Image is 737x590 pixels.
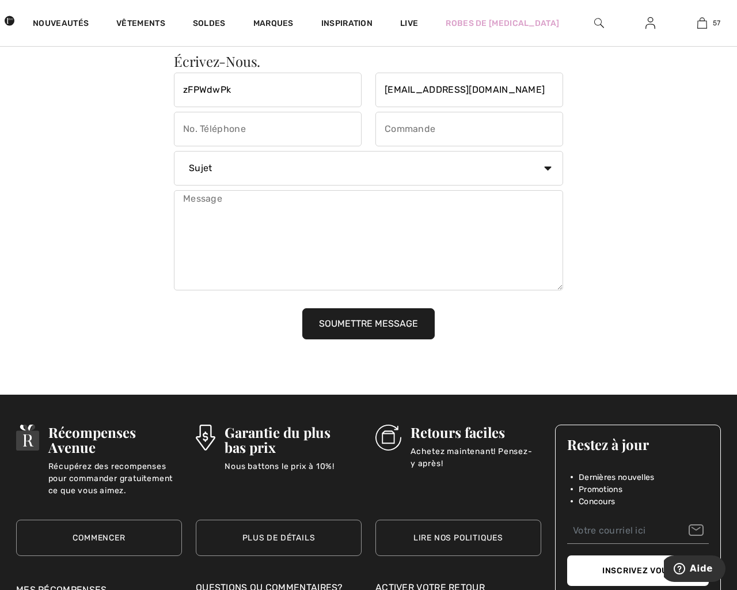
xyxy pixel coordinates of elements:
p: Récupérez des recompenses pour commander gratuitement ce que vous aimez. [48,460,182,483]
p: Nous battons le prix à 10%! [225,460,362,483]
span: 57 [713,18,721,28]
img: Garantie du plus bas prix [196,425,215,451]
a: Plus de détails [196,520,362,556]
h3: Retours faciles [411,425,541,440]
a: Vêtements [116,18,165,31]
a: Live [400,17,418,29]
input: Votre courriel ici [567,518,709,544]
span: Inspiration [321,18,373,31]
img: Mes infos [645,16,655,30]
h3: Garantie du plus bas prix [225,425,362,455]
a: 57 [677,16,727,30]
img: Mon panier [697,16,707,30]
img: 1ère Avenue [5,9,14,32]
button: Inscrivez vous [567,555,709,586]
img: recherche [594,16,604,30]
a: Soldes [193,18,226,31]
input: Nom [174,73,362,107]
button: Soumettre Message [302,308,435,339]
input: No. Téléphone [174,112,362,146]
input: Commande [375,112,563,146]
a: Robes de [MEDICAL_DATA] [446,17,559,29]
div: Écrivez-Nous. [167,54,570,68]
a: Lire nos politiques [375,520,541,556]
a: Nouveautés [33,18,89,31]
input: E-mail [375,73,563,107]
p: Achetez maintenant! Pensez-y après! [411,445,541,468]
a: Se connecter [636,16,664,31]
span: Dernières nouvelles [579,471,655,483]
img: Récompenses Avenue [16,425,39,451]
span: Concours [579,496,615,508]
span: Promotions [579,483,622,496]
h3: Restez à jour [567,437,709,452]
a: Marques [253,18,294,31]
a: Commencer [16,520,182,556]
img: Retours faciles [375,425,401,451]
iframe: Ouvre un widget dans lequel vous pouvez trouver plus d’informations [664,555,725,584]
h3: Récompenses Avenue [48,425,182,455]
